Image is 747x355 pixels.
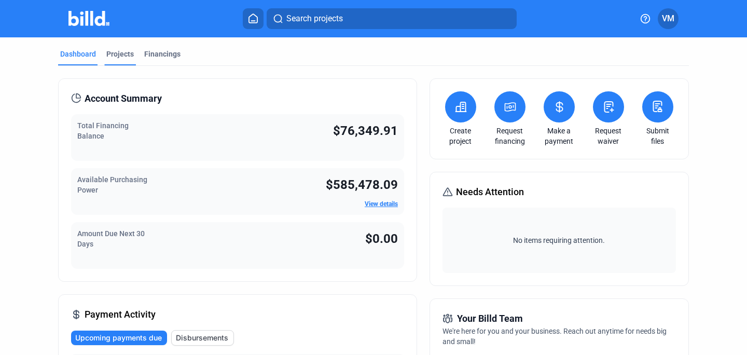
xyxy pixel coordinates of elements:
[71,331,167,345] button: Upcoming payments due
[326,177,398,192] span: $585,478.09
[662,12,674,25] span: VM
[85,91,162,106] span: Account Summary
[85,307,156,322] span: Payment Activity
[77,121,129,140] span: Total Financing Balance
[442,327,667,346] span: We're here for you and your business. Reach out anytime for needs big and small!
[447,235,672,245] span: No items requiring attention.
[541,126,577,146] a: Make a payment
[144,49,181,59] div: Financings
[68,11,109,26] img: Billd Company Logo
[267,8,517,29] button: Search projects
[77,175,147,194] span: Available Purchasing Power
[333,124,398,138] span: $76,349.91
[106,49,134,59] div: Projects
[365,231,398,246] span: $0.00
[442,126,479,146] a: Create project
[590,126,627,146] a: Request waiver
[492,126,528,146] a: Request financing
[640,126,676,146] a: Submit files
[286,12,343,25] span: Search projects
[456,185,524,199] span: Needs Attention
[457,311,523,326] span: Your Billd Team
[658,8,679,29] button: VM
[77,229,145,248] span: Amount Due Next 30 Days
[365,200,398,208] a: View details
[75,333,162,343] span: Upcoming payments due
[60,49,96,59] div: Dashboard
[176,333,228,343] span: Disbursements
[171,330,234,346] button: Disbursements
